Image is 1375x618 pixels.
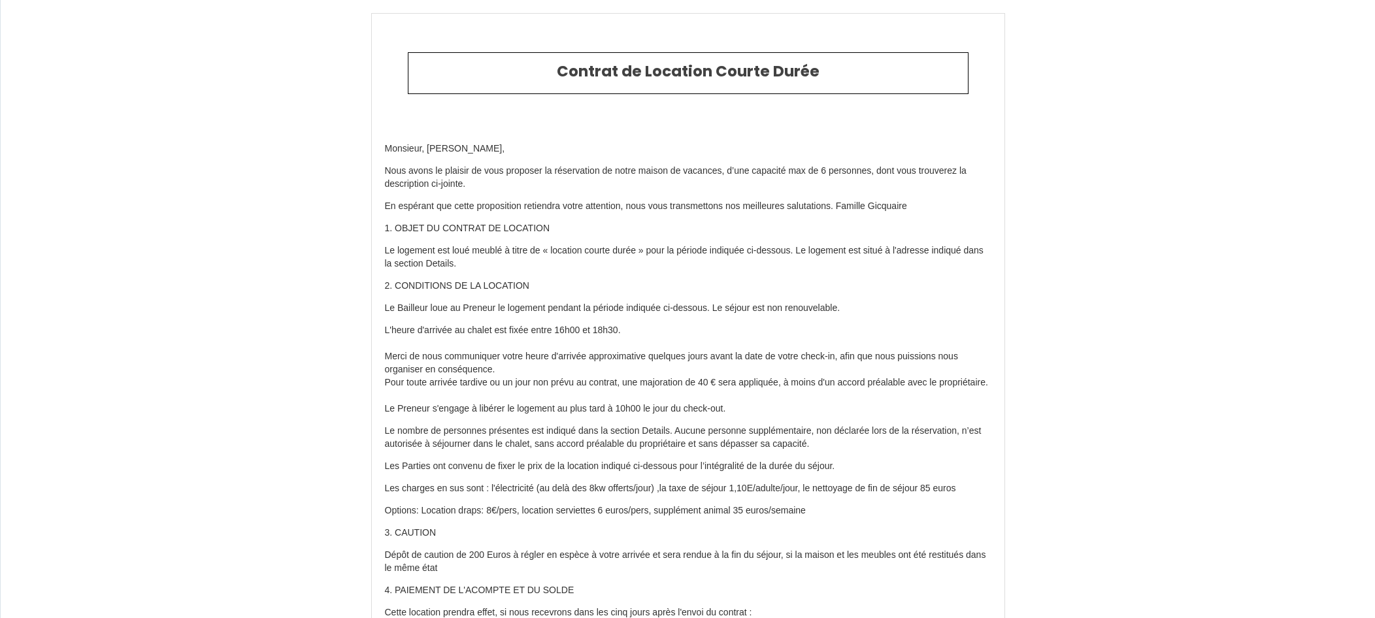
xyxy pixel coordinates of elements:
p: Nous avons le plaisir de vous proposer la réservation de notre maison de vacances, d’une capacité... [385,165,991,191]
p: Le logement est loué meublé à titre de « location courte durée » pour la période indiquée ci-dess... [385,244,991,270]
span: 2. CONDITIONS DE LA LOCATION [385,280,529,291]
p: 4. PAIEMENT DE L'ACOMPTE ET DU SOLDE [385,584,991,597]
p: Dépôt de caution de 200 Euros à régler en espèce à votre arrivée et sera rendue à la fin du séjou... [385,549,991,575]
p: Les Parties ont convenu de fixer le prix de la location indiqué ci-dessous pour l’intégralité de ... [385,460,991,473]
p: Le nombre de personnes présentes est indiqué dans la section Details. Aucune personne supplémenta... [385,425,991,451]
p: Monsieur, [PERSON_NAME], [385,142,991,155]
p: Les charges en sus sont : l'électricité (au delà des 8kw offerts/jour) ,la taxe de séjour 1,10E/a... [385,482,991,495]
p: 1. OBJET DU CONTRAT DE LOCATION [385,222,991,235]
p: En espérant que cette proposition retiendra votre attention, nous vous transmettons nos meilleure... [385,200,991,213]
p: Options: Location draps: 8€/pers, location serviettes 6 euros/pers, supplément animal 35 euros/se... [385,504,991,517]
span: 3. CAUTION [385,527,437,538]
h2: Contrat de Location Courte Durée [418,63,958,81]
p: L'heure d'arrivée au chalet est fixée entre 16h00 et 18h30. Merci de nous communiquer votre heure... [385,324,991,415]
p: Le Bailleur loue au Preneur le logement pendant la période indiquée ci-dessous. Le séjour est non... [385,302,991,315]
